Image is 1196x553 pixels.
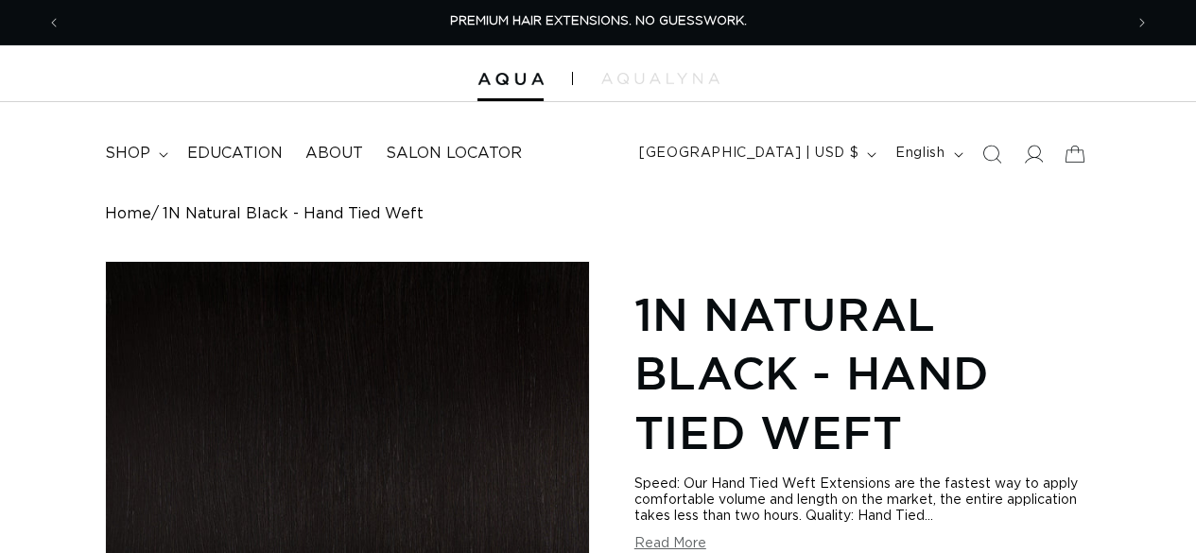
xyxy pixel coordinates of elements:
button: [GEOGRAPHIC_DATA] | USD $ [628,136,884,172]
span: Salon Locator [386,144,522,164]
nav: breadcrumbs [105,205,1092,223]
button: Next announcement [1121,5,1163,41]
a: Salon Locator [374,132,533,175]
a: Education [176,132,294,175]
button: Read More [634,536,706,552]
span: [GEOGRAPHIC_DATA] | USD $ [639,144,858,164]
div: Speed: Our Hand Tied Weft Extensions are the fastest way to apply comfortable volume and length o... [634,476,1092,525]
h1: 1N Natural Black - Hand Tied Weft [634,285,1092,461]
span: 1N Natural Black - Hand Tied Weft [163,205,424,223]
span: English [895,144,945,164]
span: shop [105,144,150,164]
span: Education [187,144,283,164]
button: Previous announcement [33,5,75,41]
summary: shop [94,132,176,175]
img: aqualyna.com [601,73,719,84]
span: About [305,144,363,164]
a: About [294,132,374,175]
a: Home [105,205,151,223]
summary: Search [971,133,1013,175]
img: Aqua Hair Extensions [477,73,544,86]
button: English [884,136,970,172]
span: PREMIUM HAIR EXTENSIONS. NO GUESSWORK. [450,15,747,27]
